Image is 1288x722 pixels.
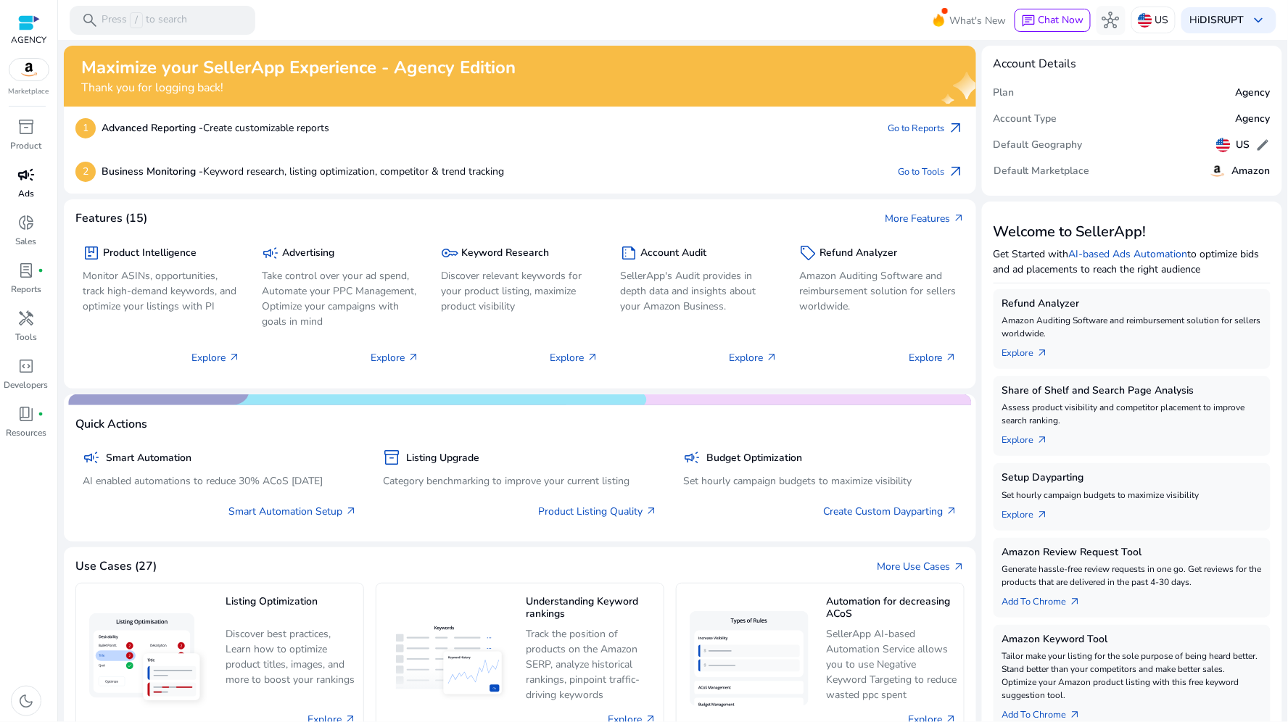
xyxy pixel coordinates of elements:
p: Monitor ASINs, opportunities, track high-demand keywords, and optimize your listings with PI [83,268,240,314]
p: Discover best practices, Learn how to optimize product titles, images, and more to boost your ran... [226,626,356,688]
p: Explore [550,350,599,365]
p: Hi [1190,15,1244,25]
span: arrow_outward [767,352,778,363]
span: campaign [83,449,100,466]
span: package [83,244,100,262]
span: chat [1021,14,1036,28]
span: sell [800,244,817,262]
span: search [81,12,99,29]
a: Create Custom Dayparting [823,504,957,519]
p: Explore [909,350,957,365]
h5: Account Audit [641,247,707,260]
span: donut_small [17,214,35,231]
span: arrow_outward [1070,709,1081,721]
span: arrow_outward [1037,434,1049,446]
h5: Advertising [282,247,334,260]
span: handyman [17,310,35,327]
p: Amazon Auditing Software and reimbursement solution for sellers worldwide. [800,268,957,314]
img: Understanding Keyword rankings [384,615,514,706]
a: Add To Chrome [1002,589,1093,609]
h5: Budget Optimization [706,452,802,465]
a: Go to Toolsarrow_outward [898,162,965,182]
span: edit [1256,138,1271,152]
img: amazon.svg [1209,162,1226,180]
h5: Keyword Research [461,247,549,260]
h5: Default Marketplace [994,165,1090,178]
h5: Account Type [994,113,1057,125]
p: Track the position of products on the Amazon SERP, analyze historical rankings, pinpoint traffic-... [526,626,656,702]
button: chatChat Now [1015,9,1091,32]
span: arrow_outward [228,352,240,363]
p: AI enabled automations to reduce 30% ACoS [DATE] [83,473,357,489]
p: Set hourly campaign budgets to maximize visibility [683,473,957,489]
p: Product [11,139,42,152]
p: Create customizable reports [102,120,329,136]
p: Tools [15,331,37,344]
span: arrow_outward [953,561,965,573]
p: Explore [730,350,778,365]
b: Business Monitoring - [102,165,203,178]
span: hub [1102,12,1120,29]
h5: Amazon [1232,165,1271,178]
p: Take control over your ad spend, Automate your PPC Management, Optimize your campaigns with goals... [262,268,419,329]
span: Chat Now [1039,13,1084,27]
span: arrow_outward [1070,596,1081,607]
h4: Thank you for logging back! [81,81,516,95]
h5: Automation for decreasing ACoS [826,596,957,621]
h5: Understanding Keyword rankings [526,596,656,621]
a: Explorearrow_outward [1002,502,1060,522]
h4: Use Cases (27) [75,560,157,573]
p: Set hourly campaign budgets to maximize visibility [1002,489,1262,502]
span: arrow_outward [1037,347,1049,359]
span: / [130,12,143,28]
a: More Use Casesarrow_outward [877,559,965,574]
p: SellerApp AI-based Automation Service allows you to use Negative Keyword Targeting to reduce wast... [826,626,957,702]
span: arrow_outward [947,163,965,180]
h5: Default Geography [994,139,1083,152]
span: inventory_2 [383,449,400,466]
span: dark_mode [17,692,35,710]
span: arrow_outward [953,212,965,224]
h5: Setup Dayparting [1002,472,1262,484]
p: 2 [75,162,96,182]
h4: Features (15) [75,212,147,225]
img: amazon.svg [9,59,49,80]
span: fiber_manual_record [38,267,44,273]
span: arrow_outward [645,505,657,517]
p: Sales [16,235,37,248]
b: Advanced Reporting - [102,121,203,135]
span: inventory_2 [17,118,35,136]
img: us.svg [1138,13,1152,28]
h2: Maximize your SellerApp Experience - Agency Edition [81,57,516,78]
b: DISRUPT [1200,13,1244,27]
h5: Amazon Review Request Tool [1002,547,1262,559]
p: Press to search [102,12,187,28]
h5: Agency [1236,113,1271,125]
h4: Quick Actions [75,418,147,431]
span: keyboard_arrow_down [1250,12,1268,29]
span: campaign [262,244,279,262]
h5: Plan [994,87,1015,99]
h3: Welcome to SellerApp! [994,223,1271,241]
a: Add To Chrome [1002,702,1093,722]
p: Explore [371,350,419,365]
p: Tailor make your listing for the sole purpose of being heard better. Stand better than your compe... [1002,650,1262,702]
p: Developers [4,378,49,391]
h5: Product Intelligence [103,247,197,260]
span: arrow_outward [947,120,965,137]
p: Discover relevant keywords for your product listing, maximize product visibility [441,268,598,314]
span: key [441,244,458,262]
p: Amazon Auditing Software and reimbursement solution for sellers worldwide. [1002,314,1262,340]
h5: Refund Analyzer [820,247,898,260]
img: Automation for decreasing ACoS [684,605,814,717]
a: AI-based Ads Automation [1069,247,1188,261]
h5: Refund Analyzer [1002,298,1262,310]
span: arrow_outward [408,352,419,363]
p: Reports [11,283,41,296]
span: arrow_outward [1037,509,1049,520]
p: Assess product visibility and competitor placement to improve search ranking. [1002,401,1262,427]
p: Get Started with to optimize bids and ad placements to reach the right audience [994,246,1271,277]
span: code_blocks [17,357,35,375]
a: More Featuresarrow_outward [885,211,965,226]
p: SellerApp's Audit provides in depth data and insights about your Amazon Business. [621,268,778,314]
